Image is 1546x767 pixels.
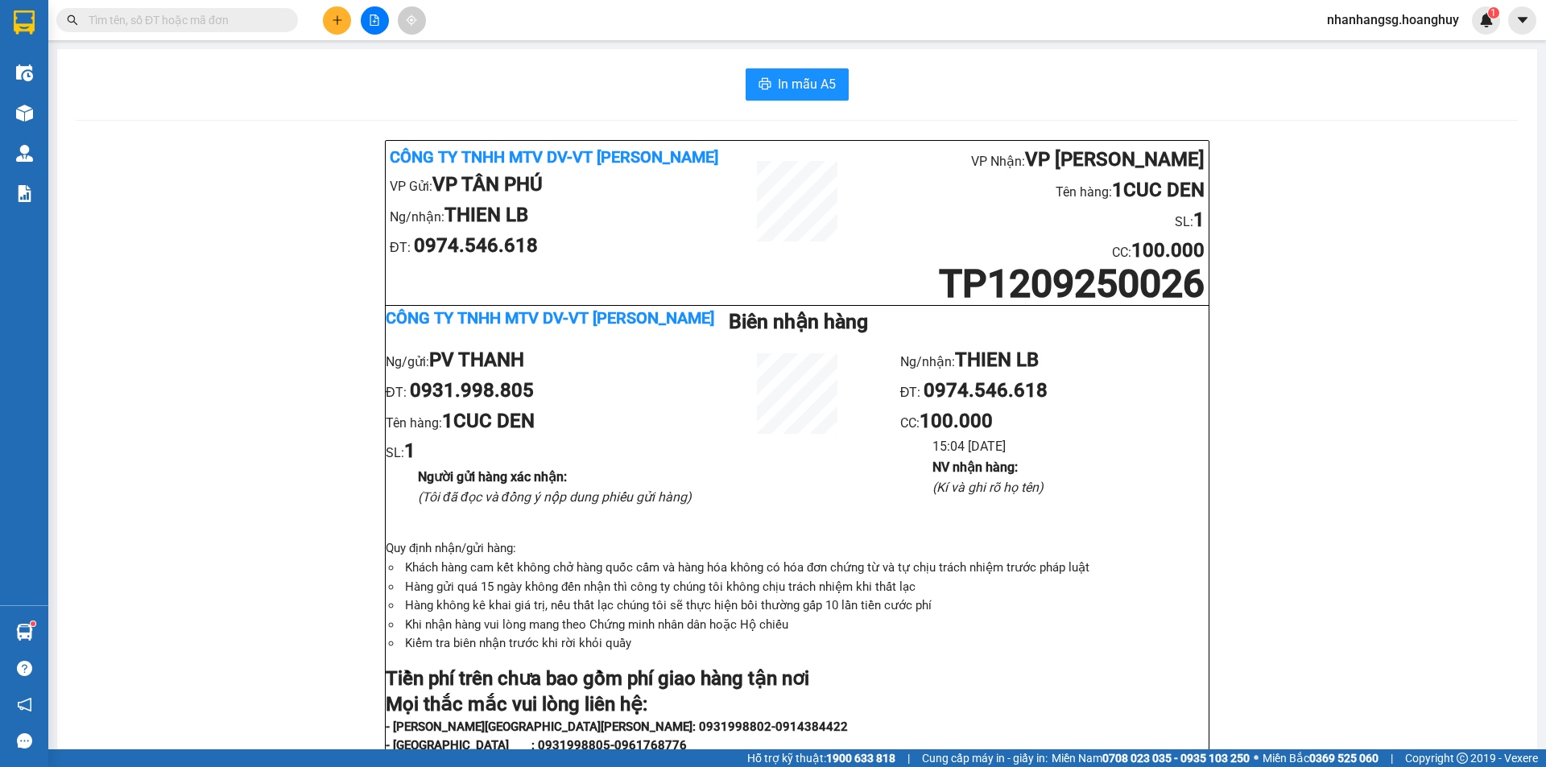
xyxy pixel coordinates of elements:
button: printerIn mẫu A5 [746,68,849,101]
li: Khách hàng cam kết không chở hàng quốc cấm và hàng hóa không có hóa đơn chứng từ và tự chịu trách... [402,559,1209,578]
li: Tên hàng: [386,406,694,437]
button: file-add [361,6,389,35]
span: In mẫu A5 [778,74,836,94]
span: : [916,415,993,431]
span: 1 [1490,7,1496,19]
span: notification [17,697,32,712]
li: Ng/nhận: [390,200,730,231]
b: NV nhận hàng : [932,460,1018,475]
span: copyright [1457,753,1468,764]
strong: - [GEOGRAPHIC_DATA] : 0931998805-0961768776 [386,738,687,753]
span: | [1391,749,1393,767]
ul: CC [900,345,1209,497]
button: plus [323,6,351,35]
img: warehouse-icon [16,64,33,81]
h1: TP1209250026 [865,266,1205,301]
b: 100.000 [1131,239,1205,262]
li: ĐT: [390,231,730,262]
span: | [907,749,910,767]
li: SL: [386,436,694,467]
strong: 0708 023 035 - 0935 103 250 [1102,752,1250,765]
img: solution-icon [16,185,33,202]
b: Người gửi hàng xác nhận : [418,469,567,485]
b: VP TÂN PHÚ [432,173,543,196]
b: 1CUC DEN [1112,179,1205,201]
i: (Kí và ghi rõ họ tên) [932,480,1044,495]
b: Công ty TNHH MTV DV-VT [PERSON_NAME] [390,147,718,167]
li: ĐT: [386,376,694,406]
img: logo-vxr [14,10,35,35]
span: Cung cấp máy in - giấy in: [922,749,1048,767]
li: SL: [865,205,1205,236]
span: printer [759,77,771,93]
b: THIEN LB [444,204,528,226]
b: PV THANH [429,348,524,371]
strong: 0369 525 060 [1309,752,1379,765]
span: file-add [369,14,380,26]
button: caret-down [1508,6,1536,35]
b: 0974.546.618 [924,379,1048,402]
img: icon-new-feature [1479,13,1494,27]
span: aim [406,14,417,26]
li: VP Gửi: [390,170,730,200]
span: Hỗ trợ kỹ thuật: [747,749,895,767]
b: 0931.998.805 [410,379,534,402]
span: caret-down [1515,13,1530,27]
span: message [17,733,32,748]
li: Tên hàng: [865,175,1205,206]
span: search [67,14,78,26]
li: Ng/nhận: [900,345,1209,376]
strong: 1900 633 818 [826,752,895,765]
span: ⚪️ [1254,755,1259,761]
li: Hàng không kê khai giá trị, nếu thất lạc chúng tôi sẽ thực hiện bồi thường gấp 10 lần tiền cước phí [402,596,1209,616]
span: nhanhangsg.hoanghuy [1314,10,1472,30]
b: VP [PERSON_NAME] [1025,148,1205,171]
li: CC [865,236,1205,266]
strong: - [PERSON_NAME][GEOGRAPHIC_DATA][PERSON_NAME]: 0931998802-0914384422 [386,720,848,734]
li: Khi nhận hàng vui lòng mang theo Chứng minh nhân dân hoặc Hộ chiếu [402,616,1209,635]
img: warehouse-icon [16,105,33,122]
b: Công ty TNHH MTV DV-VT [PERSON_NAME] [386,308,714,328]
li: 15:04 [DATE] [932,436,1209,456]
i: (Tôi đã đọc và đồng ý nộp dung phiếu gửi hàng) [418,489,692,505]
button: aim [398,6,426,35]
strong: Tiền phí trên chưa bao gồm phí giao hàng tận nơi [386,667,809,690]
sup: 1 [1488,7,1499,19]
b: 1CUC DEN [442,410,535,432]
strong: Mọi thắc mắc vui lòng liên hệ: [386,693,647,715]
span: question-circle [17,661,32,676]
b: 1 [1193,208,1205,231]
span: Miền Bắc [1263,749,1379,767]
img: warehouse-icon [16,624,33,641]
img: warehouse-icon [16,145,33,162]
span: : [1128,245,1205,260]
sup: 1 [31,621,35,626]
li: ĐT: [900,376,1209,406]
li: VP Nhận: [865,145,1205,175]
span: Miền Nam [1052,749,1250,767]
b: THIEN LB [955,348,1039,371]
span: plus [332,14,343,26]
b: 0974.546.618 [414,234,538,257]
b: 1 [404,439,415,462]
li: Ng/gửi: [386,345,694,376]
b: Biên nhận hàng [729,310,868,333]
b: 100.000 [920,410,993,432]
li: Hàng gửi quá 15 ngày không đến nhận thì công ty chúng tôi không chịu trách nhiệm khi thất lạc [402,578,1209,597]
input: Tìm tên, số ĐT hoặc mã đơn [89,11,279,29]
li: Kiểm tra biên nhận trước khi rời khỏi quầy [402,634,1209,654]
